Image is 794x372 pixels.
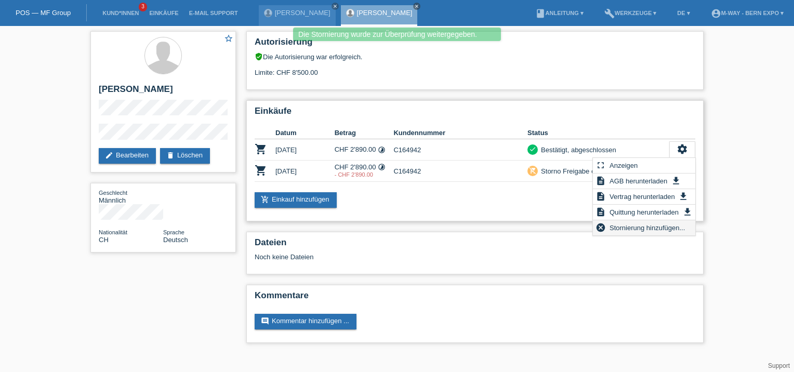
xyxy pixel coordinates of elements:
i: POSP00027562 [255,164,267,177]
a: deleteLöschen [160,148,210,164]
a: bookAnleitung ▾ [530,10,589,16]
a: DE ▾ [672,10,695,16]
div: Limite: CHF 8'500.00 [255,61,695,76]
span: Nationalität [99,229,127,235]
i: description [595,207,606,217]
a: Support [768,362,790,369]
th: Betrag [335,127,394,139]
i: delete [166,151,175,160]
a: close [413,3,420,10]
a: commentKommentar hinzufügen ... [255,314,356,329]
td: CHF 2'890.00 [335,139,394,161]
a: Kund*innen [97,10,144,16]
i: Fixe Raten (12 Raten) [378,163,386,171]
span: Anzeigen [608,159,639,171]
span: Vertrag herunterladen [608,190,677,203]
span: Sprache [163,229,184,235]
i: add_shopping_cart [261,195,269,204]
a: E-Mail Support [184,10,243,16]
span: 3 [139,3,147,11]
div: Bestätigt, abgeschlossen [538,144,616,155]
a: buildWerkzeuge ▾ [599,10,662,16]
i: description [595,191,606,202]
span: Geschlecht [99,190,127,196]
i: verified_user [255,52,263,61]
i: description [595,176,606,186]
i: remove_shopping_cart [529,167,536,174]
i: comment [261,317,269,325]
h2: Dateien [255,237,695,253]
div: Die Stornierung wurde zur Überprüfung weitergegeben. [293,28,501,41]
td: C164942 [393,139,527,161]
a: account_circlem-way - Bern Expo ▾ [706,10,789,16]
i: settings [677,143,688,155]
span: Deutsch [163,236,188,244]
i: close [333,4,338,9]
a: editBearbeiten [99,148,156,164]
i: check [529,145,536,153]
td: CHF 2'890.00 [335,161,394,182]
i: get_app [682,207,693,217]
div: Noch keine Dateien [255,253,572,261]
i: get_app [671,176,681,186]
a: Einkäufe [144,10,183,16]
div: 22.09.2025 / Bike Umtausch [335,171,394,178]
i: edit [105,151,113,160]
a: [PERSON_NAME] [357,9,413,17]
div: Männlich [99,189,163,204]
h2: Autorisierung [255,37,695,52]
td: C164942 [393,161,527,182]
th: Datum [275,127,335,139]
i: Fixe Raten (12 Raten) [378,146,386,154]
td: [DATE] [275,139,335,161]
th: Kundennummer [393,127,527,139]
i: build [604,8,615,19]
i: POSP00027561 [255,143,267,155]
div: Storno Freigabe erforderlich [538,166,625,177]
i: book [535,8,546,19]
a: add_shopping_cartEinkauf hinzufügen [255,192,337,208]
i: account_circle [711,8,721,19]
th: Status [527,127,669,139]
h2: Einkäufe [255,106,695,122]
i: close [414,4,419,9]
a: close [332,3,339,10]
h2: [PERSON_NAME] [99,84,228,100]
span: Schweiz [99,236,109,244]
span: Quittung herunterladen [608,206,680,218]
span: AGB herunterladen [608,175,669,187]
div: Die Autorisierung war erfolgreich. [255,52,695,61]
i: fullscreen [595,160,606,170]
a: [PERSON_NAME] [275,9,330,17]
a: POS — MF Group [16,9,71,17]
h2: Kommentare [255,290,695,306]
td: [DATE] [275,161,335,182]
i: get_app [678,191,689,202]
